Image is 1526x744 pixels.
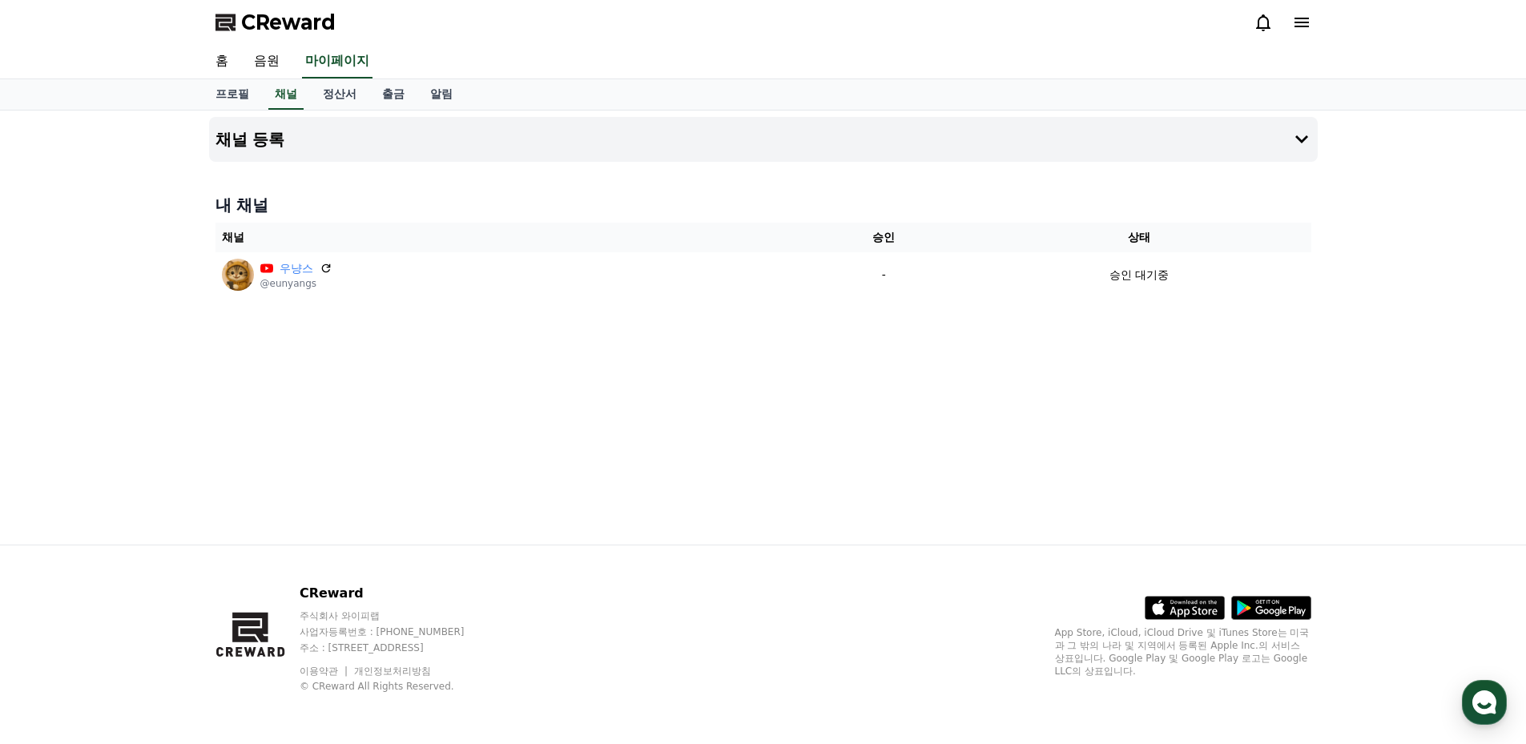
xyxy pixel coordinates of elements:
a: 알림 [417,79,465,110]
p: CReward [300,584,495,603]
button: 채널 등록 [209,117,1318,162]
p: - [807,267,961,284]
a: 마이페이지 [302,45,372,78]
p: App Store, iCloud, iCloud Drive 및 iTunes Store는 미국과 그 밖의 나라 및 지역에서 등록된 Apple Inc.의 서비스 상표입니다. Goo... [1055,626,1311,678]
th: 승인 [800,223,968,252]
a: CReward [215,10,336,35]
th: 채널 [215,223,800,252]
th: 상태 [968,223,1311,252]
a: 정산서 [310,79,369,110]
span: CReward [241,10,336,35]
a: 프로필 [203,79,262,110]
a: 이용약관 [300,666,350,677]
a: 채널 [268,79,304,110]
p: 승인 대기중 [1109,267,1169,284]
a: 개인정보처리방침 [354,666,431,677]
p: 사업자등록번호 : [PHONE_NUMBER] [300,625,495,638]
p: @eunyangs [260,277,332,290]
p: 주식회사 와이피랩 [300,609,495,622]
a: 출금 [369,79,417,110]
a: 우냥스 [280,260,313,277]
a: 음원 [241,45,292,78]
a: 홈 [203,45,241,78]
img: 우냥스 [222,259,254,291]
p: 주소 : [STREET_ADDRESS] [300,641,495,654]
h4: 내 채널 [215,194,1311,216]
p: © CReward All Rights Reserved. [300,680,495,693]
h4: 채널 등록 [215,131,285,148]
